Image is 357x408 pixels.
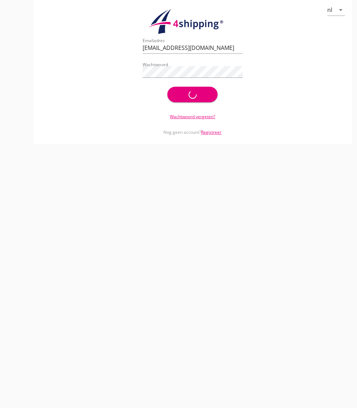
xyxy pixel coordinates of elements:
div: nl [327,7,332,13]
i: arrow_drop_down [336,6,345,14]
img: logo.1f945f1d.svg [147,8,239,35]
input: Emailadres [143,42,243,53]
div: Nog geen account? [143,120,243,136]
a: Wachtwoord vergeten? [170,114,215,120]
a: Registreer [201,129,221,135]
